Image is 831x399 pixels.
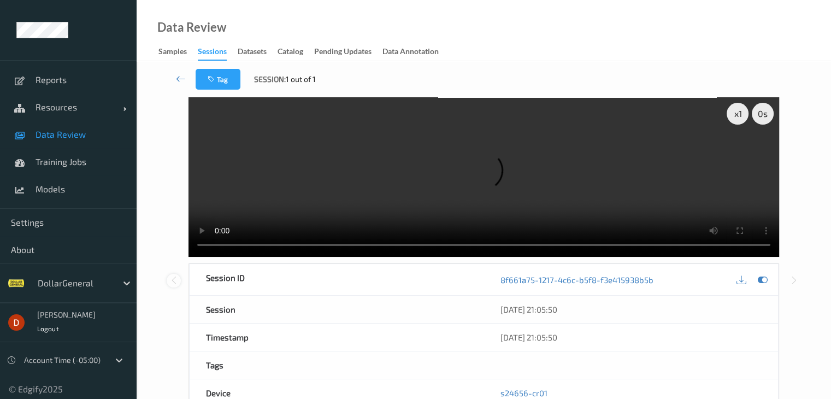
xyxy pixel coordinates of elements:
[286,74,316,85] span: 1 out of 1
[190,351,484,379] div: Tags
[382,46,439,60] div: Data Annotation
[500,304,761,315] div: [DATE] 21:05:50
[382,44,450,60] a: Data Annotation
[198,46,227,61] div: Sessions
[157,22,226,33] div: Data Review
[500,388,547,398] a: s24656-cr01
[190,296,484,323] div: Session
[190,264,484,295] div: Session ID
[500,332,761,343] div: [DATE] 21:05:50
[238,46,267,60] div: Datasets
[752,103,774,125] div: 0 s
[198,44,238,61] a: Sessions
[190,324,484,351] div: Timestamp
[500,274,653,285] a: 8f661a75-1217-4c6c-b5f8-f3e415938b5b
[314,44,382,60] a: Pending Updates
[158,44,198,60] a: Samples
[314,46,372,60] div: Pending Updates
[196,69,240,90] button: Tag
[278,44,314,60] a: Catalog
[278,46,303,60] div: Catalog
[727,103,749,125] div: x 1
[254,74,286,85] span: Session:
[158,46,187,60] div: Samples
[238,44,278,60] a: Datasets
